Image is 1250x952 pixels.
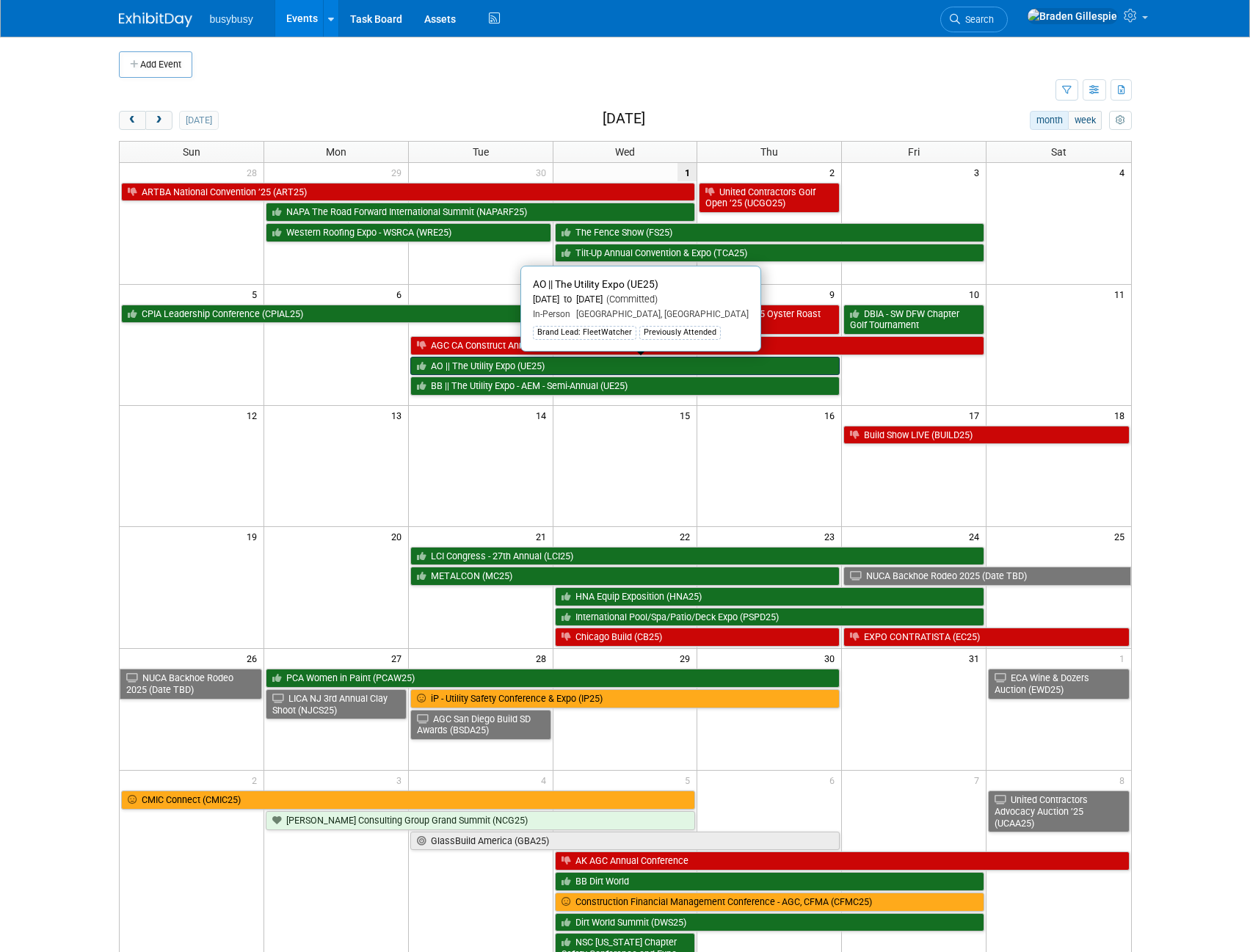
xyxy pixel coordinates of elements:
span: 6 [395,285,408,303]
button: next [145,111,172,130]
span: Thu [760,146,778,158]
a: [PERSON_NAME] Consulting Group Grand Summit (NCG25) [266,811,696,830]
a: AK AGC Annual Conference [555,851,1130,871]
span: 19 [245,527,264,545]
button: month [1030,111,1069,130]
a: DBIA - SW DFW Chapter Golf Tournament [843,305,984,335]
a: BB || The Utility Expo - AEM - Semi-Annual (UE25) [410,377,840,396]
a: AO || The Utility Expo (UE25) [410,357,840,376]
span: 3 [395,771,408,789]
span: (Committed) [603,294,658,305]
a: Search [940,7,1008,32]
span: 28 [245,163,264,181]
span: 3 [973,163,986,181]
a: LCI Congress - 27th Annual (LCI25) [410,547,984,566]
span: 16 [823,406,841,424]
a: International Pool/Spa/Patio/Deck Expo (PSPD25) [555,608,985,627]
span: 2 [828,163,841,181]
a: Dirt World Summit (DWS25) [555,913,985,932]
span: 1 [1118,649,1131,667]
span: 15 [678,406,697,424]
a: AGC San Diego Build SD Awards (BSDA25) [410,710,551,740]
span: Sat [1051,146,1067,158]
span: 31 [967,649,986,667]
a: GlassBuild America (GBA25) [410,832,840,851]
a: SCAA 2025 Oyster Roast (SCOR25) [699,305,840,335]
span: 13 [390,406,408,424]
span: 20 [390,527,408,545]
button: myCustomButton [1109,111,1131,130]
span: [GEOGRAPHIC_DATA], [GEOGRAPHIC_DATA] [570,309,749,319]
span: In-Person [533,309,570,319]
span: Tue [473,146,489,158]
span: 5 [250,285,264,303]
a: United Contractors Golf Open ’25 (UCGO25) [699,183,840,213]
span: 30 [534,163,553,181]
button: prev [119,111,146,130]
span: 18 [1113,406,1131,424]
span: Mon [326,146,346,158]
span: 25 [1113,527,1131,545]
a: EXPO CONTRATISTA (EC25) [843,628,1129,647]
a: AGC CA Construct Annual Conference 25 (CAC25) [410,336,984,355]
span: 23 [823,527,841,545]
div: Brand Lead: FleetWatcher [533,326,636,339]
a: NUCA Backhoe Rodeo 2025 (Date TBD) [843,567,1130,586]
span: 7 [973,771,986,789]
span: 29 [390,163,408,181]
a: NUCA Backhoe Rodeo 2025 (Date TBD) [120,669,262,699]
span: AO || The Utility Expo (UE25) [533,278,658,290]
span: 2 [250,771,264,789]
span: 27 [390,649,408,667]
a: NAPA The Road Forward International Summit (NAPARF25) [266,203,696,222]
span: 24 [967,527,986,545]
a: iP - Utility Safety Conference & Expo (IP25) [410,689,840,708]
span: 29 [678,649,697,667]
span: Wed [615,146,635,158]
a: BB Dirt World [555,872,985,891]
span: 10 [967,285,986,303]
span: 28 [534,649,553,667]
span: 30 [823,649,841,667]
span: 8 [1118,771,1131,789]
a: Tilt-Up Annual Convention & Expo (TCA25) [555,244,985,263]
div: Previously Attended [639,326,721,339]
span: 14 [534,406,553,424]
a: CMIC Connect (CMIC25) [121,791,696,810]
a: Chicago Build (CB25) [555,628,840,647]
span: 9 [828,285,841,303]
img: ExhibitDay [119,12,192,27]
button: [DATE] [179,111,218,130]
a: ARTBA National Convention ’25 (ART25) [121,183,696,202]
span: 4 [539,771,553,789]
a: LICA NJ 3rd Annual Clay Shoot (NJCS25) [266,689,407,719]
span: 5 [683,771,697,789]
a: Construction Financial Management Conference - AGC, CFMA (CFMC25) [555,893,985,912]
span: 12 [245,406,264,424]
a: United Contractors Advocacy Auction ’25 (UCAA25) [988,791,1129,832]
span: 6 [828,771,841,789]
a: HNA Equip Exposition (HNA25) [555,587,985,606]
a: CPIA Leadership Conference (CPIAL25) [121,305,551,324]
span: Fri [908,146,920,158]
h2: [DATE] [603,111,645,127]
button: week [1068,111,1102,130]
a: Build Show LIVE (BUILD25) [843,426,1129,445]
span: 22 [678,527,697,545]
a: The Fence Show (FS25) [555,223,985,242]
span: 1 [677,163,697,181]
button: Add Event [119,51,192,78]
span: Sun [183,146,200,158]
span: Search [960,14,994,25]
a: PCA Women in Paint (PCAW25) [266,669,840,688]
span: 11 [1113,285,1131,303]
span: 17 [967,406,986,424]
a: METALCON (MC25) [410,567,840,586]
i: Personalize Calendar [1116,116,1125,126]
span: 26 [245,649,264,667]
div: [DATE] to [DATE] [533,294,749,306]
img: Braden Gillespie [1027,8,1118,24]
a: ECA Wine & Dozers Auction (EWD25) [988,669,1129,699]
span: 4 [1118,163,1131,181]
span: busybusy [210,13,253,25]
